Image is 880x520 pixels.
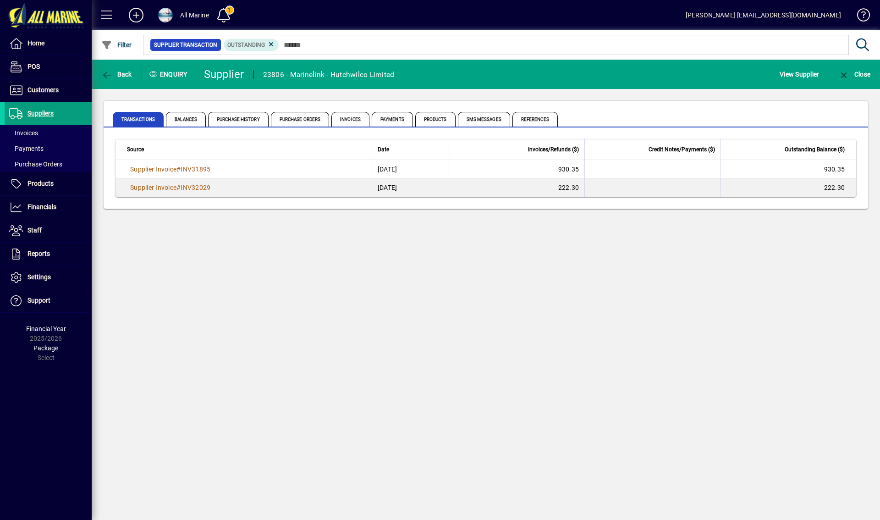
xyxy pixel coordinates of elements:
[130,184,176,191] span: Supplier Invoice
[836,66,873,83] button: Close
[27,273,51,281] span: Settings
[127,144,144,155] span: Source
[142,67,197,82] div: Enquiry
[101,71,132,78] span: Back
[271,112,330,127] span: Purchase Orders
[5,289,92,312] a: Support
[9,145,44,152] span: Payments
[415,112,456,127] span: Products
[378,144,389,155] span: Date
[27,63,40,70] span: POS
[372,178,449,197] td: [DATE]
[121,7,151,23] button: Add
[27,39,44,47] span: Home
[176,166,181,173] span: #
[26,325,66,332] span: Financial Year
[176,184,181,191] span: #
[5,55,92,78] a: POS
[720,178,856,197] td: 222.30
[154,40,217,50] span: Supplier Transaction
[372,160,449,178] td: [DATE]
[27,86,59,94] span: Customers
[9,129,38,137] span: Invoices
[151,7,180,23] button: Profile
[838,71,870,78] span: Close
[99,66,134,83] button: Back
[5,156,92,172] a: Purchase Orders
[5,79,92,102] a: Customers
[92,66,142,83] app-page-header-button: Back
[458,112,510,127] span: SMS Messages
[5,125,92,141] a: Invoices
[127,183,214,193] a: Supplier Invoice#INV32029
[780,67,819,82] span: View Supplier
[27,110,54,117] span: Suppliers
[5,196,92,219] a: Financials
[512,112,558,127] span: References
[27,250,50,257] span: Reports
[9,160,62,168] span: Purchase Orders
[27,203,56,210] span: Financials
[227,42,265,48] span: Outstanding
[5,219,92,242] a: Staff
[27,297,50,304] span: Support
[449,178,584,197] td: 222.30
[720,160,856,178] td: 930.35
[449,160,584,178] td: 930.35
[785,144,845,155] span: Outstanding Balance ($)
[5,172,92,195] a: Products
[224,39,279,51] mat-chip: Outstanding Status: Outstanding
[649,144,715,155] span: Credit Notes/Payments ($)
[181,184,210,191] span: INV32029
[686,8,841,22] div: [PERSON_NAME] [EMAIL_ADDRESS][DOMAIN_NAME]
[5,243,92,266] a: Reports
[777,66,821,83] button: View Supplier
[372,112,413,127] span: Payments
[378,144,443,155] div: Date
[130,166,176,173] span: Supplier Invoice
[181,166,210,173] span: INV31895
[204,67,244,82] div: Supplier
[33,344,58,352] span: Package
[27,180,54,187] span: Products
[99,37,134,53] button: Filter
[101,41,132,49] span: Filter
[5,32,92,55] a: Home
[27,227,42,234] span: Staff
[127,164,214,174] a: Supplier Invoice#INV31895
[528,144,579,155] span: Invoices/Refunds ($)
[829,66,880,83] app-page-header-button: Close enquiry
[180,8,209,22] div: All Marine
[166,112,206,127] span: Balances
[850,2,869,32] a: Knowledge Base
[331,112,369,127] span: Invoices
[5,141,92,156] a: Payments
[208,112,269,127] span: Purchase History
[113,112,164,127] span: Transactions
[263,67,395,82] div: 23806 - Marinelink - Hutchwilco Limited
[5,266,92,289] a: Settings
